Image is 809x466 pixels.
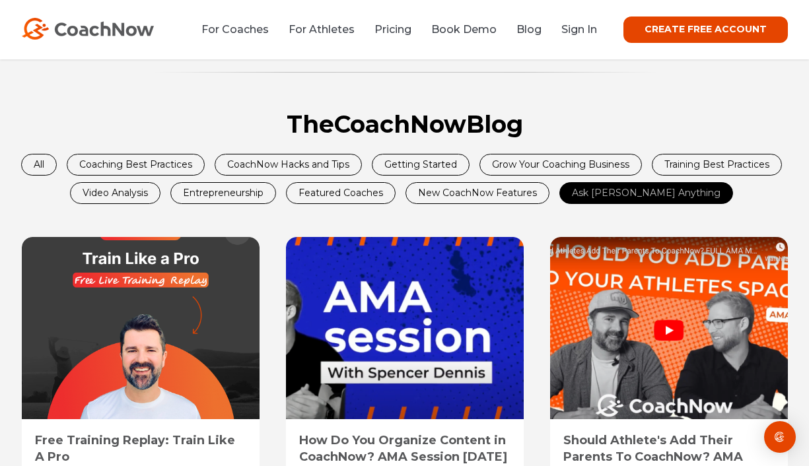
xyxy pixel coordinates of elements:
a: Entrepreneurship [171,183,275,203]
span: CoachNow [334,110,466,139]
a: Book Demo [431,23,497,36]
a: CoachNow Hacks and Tips [215,154,361,175]
a: CREATE FREE ACCOUNT [623,17,788,43]
a: Video Analysis [71,183,160,203]
a: Training Best Practices [652,154,781,175]
a: Sign In [561,23,597,36]
a: Free Training Replay: Train Like A Pro [35,433,235,463]
a: New CoachNow Features [406,183,549,203]
a: All [22,154,56,175]
a: For Coaches [201,23,269,36]
div: Open Intercom Messenger [764,421,796,453]
a: Featured Coaches [287,183,395,203]
a: Getting Started [372,154,469,175]
a: For Athletes [289,23,355,36]
a: Grow Your Coaching Business [480,154,641,175]
a: Pricing [374,23,411,36]
a: How Do You Organize Content in CoachNow? AMA Session [DATE] [299,433,507,463]
a: Ask [PERSON_NAME] Anything [560,183,732,203]
img: CoachNow Logo [22,18,154,40]
a: Coaching Best Practices [67,154,204,175]
h2: The Blog [13,110,796,139]
a: Blog [516,23,542,36]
